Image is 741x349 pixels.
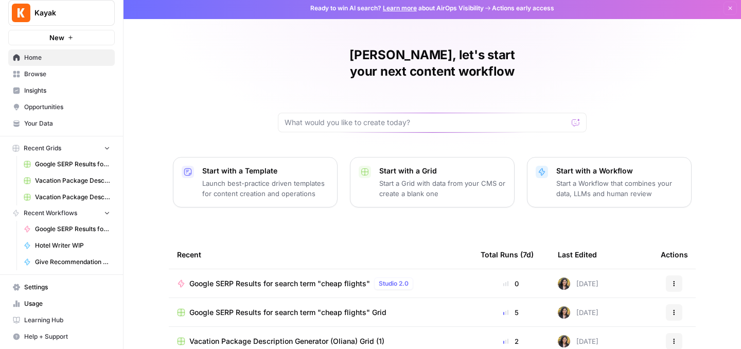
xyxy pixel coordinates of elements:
[34,8,97,18] span: Kayak
[558,240,597,269] div: Last Edited
[8,205,115,221] button: Recent Workflows
[481,307,541,318] div: 5
[24,283,110,292] span: Settings
[556,178,683,199] p: Start a Workflow that combines your data, LLMs and human review
[8,66,115,82] a: Browse
[8,49,115,66] a: Home
[19,254,115,270] a: Give Recommendation of Hotels
[19,221,115,237] a: Google SERP Results for search term "cheap flights"
[492,4,554,13] span: Actions early access
[8,141,115,156] button: Recent Grids
[24,53,110,62] span: Home
[8,30,115,45] button: New
[278,47,587,80] h1: [PERSON_NAME], let's start your next content workflow
[177,307,464,318] a: Google SERP Results for search term "cheap flights" Grid
[24,86,110,95] span: Insights
[558,335,598,347] div: [DATE]
[19,156,115,172] a: Google SERP Results for search term "cheap flights" Grid
[35,224,110,234] span: Google SERP Results for search term "cheap flights"
[49,32,64,43] span: New
[8,99,115,115] a: Opportunities
[383,4,417,12] a: Learn more
[177,240,464,269] div: Recent
[481,278,541,289] div: 0
[202,166,329,176] p: Start with a Template
[24,119,110,128] span: Your Data
[556,166,683,176] p: Start with a Workflow
[8,82,115,99] a: Insights
[8,295,115,312] a: Usage
[24,144,61,153] span: Recent Grids
[558,277,570,290] img: re7xpd5lpd6r3te7ued3p9atxw8h
[35,241,110,250] span: Hotel Writer WIP
[379,166,506,176] p: Start with a Grid
[8,328,115,345] button: Help + Support
[35,176,110,185] span: Vacation Package Description Generator (Oliana) Grid (1)
[379,279,409,288] span: Studio 2.0
[24,208,77,218] span: Recent Workflows
[8,115,115,132] a: Your Data
[12,4,30,22] img: Kayak Logo
[24,316,110,325] span: Learning Hub
[35,193,110,202] span: Vacation Package Description Generator (Ola) Grid
[558,306,598,319] div: [DATE]
[202,178,329,199] p: Launch best-practice driven templates for content creation and operations
[379,178,506,199] p: Start a Grid with data from your CMS or create a blank one
[285,117,568,128] input: What would you like to create today?
[310,4,484,13] span: Ready to win AI search? about AirOps Visibility
[661,240,688,269] div: Actions
[35,160,110,169] span: Google SERP Results for search term "cheap flights" Grid
[558,306,570,319] img: re7xpd5lpd6r3te7ued3p9atxw8h
[177,336,464,346] a: Vacation Package Description Generator (Oliana) Grid (1)
[173,157,338,207] button: Start with a TemplateLaunch best-practice driven templates for content creation and operations
[24,332,110,341] span: Help + Support
[558,335,570,347] img: re7xpd5lpd6r3te7ued3p9atxw8h
[481,336,541,346] div: 2
[19,189,115,205] a: Vacation Package Description Generator (Ola) Grid
[527,157,692,207] button: Start with a WorkflowStart a Workflow that combines your data, LLMs and human review
[189,336,384,346] span: Vacation Package Description Generator (Oliana) Grid (1)
[24,299,110,308] span: Usage
[24,102,110,112] span: Opportunities
[24,69,110,79] span: Browse
[350,157,515,207] button: Start with a GridStart a Grid with data from your CMS or create a blank one
[189,307,386,318] span: Google SERP Results for search term "cheap flights" Grid
[8,279,115,295] a: Settings
[19,237,115,254] a: Hotel Writer WIP
[189,278,370,289] span: Google SERP Results for search term "cheap flights"
[558,277,598,290] div: [DATE]
[177,277,464,290] a: Google SERP Results for search term "cheap flights"Studio 2.0
[481,240,534,269] div: Total Runs (7d)
[35,257,110,267] span: Give Recommendation of Hotels
[19,172,115,189] a: Vacation Package Description Generator (Oliana) Grid (1)
[8,312,115,328] a: Learning Hub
